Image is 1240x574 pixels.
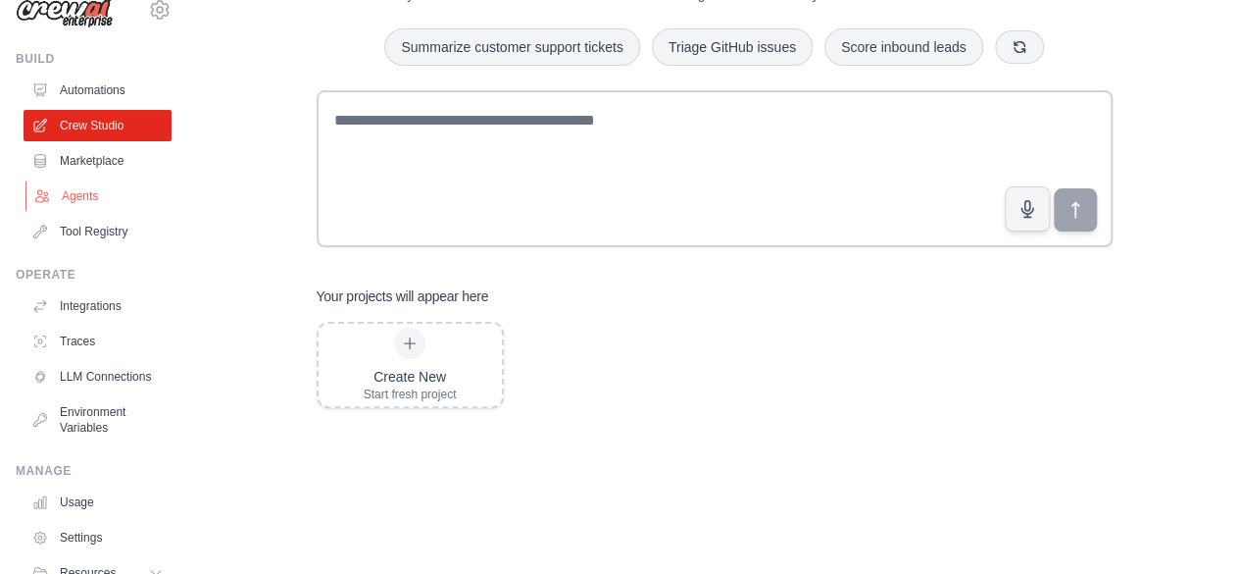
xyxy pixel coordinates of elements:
button: Click to speak your automation idea [1005,186,1050,232]
h3: Your projects will appear here [317,287,489,306]
div: Operate [16,267,172,283]
div: Start fresh project [364,387,457,402]
a: Crew Studio [24,110,172,141]
a: Integrations [24,290,172,322]
button: Score inbound leads [824,28,983,66]
iframe: Chat Widget [1142,480,1240,574]
a: Settings [24,522,172,553]
a: LLM Connections [24,361,172,392]
button: Summarize customer support tickets [384,28,639,66]
a: Traces [24,326,172,357]
a: Tool Registry [24,216,172,247]
a: Automations [24,75,172,106]
div: Manage [16,463,172,479]
button: Get new suggestions [995,30,1044,64]
a: Agents [25,181,174,212]
div: Build [16,51,172,67]
button: Triage GitHub issues [652,28,813,66]
div: Create New [364,367,457,387]
a: Environment Variables [24,396,172,444]
a: Marketplace [24,145,172,177]
a: Usage [24,487,172,518]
